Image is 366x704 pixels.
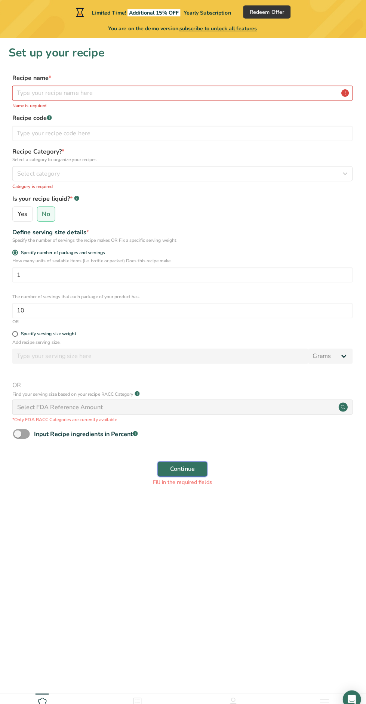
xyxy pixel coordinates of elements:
[16,333,350,340] p: Add recipe serving size.
[16,233,350,240] div: Specify the number of servings the recipe makes OR Fix a specific serving weight
[129,696,148,702] span: Ingredients
[37,422,139,431] div: Input Recipe ingredients in Percent
[129,9,181,16] span: Additional 15% OFF
[341,679,359,697] div: Open Intercom Messenger
[39,682,52,702] a: Recipes
[16,288,350,295] p: The number of servings that each package of your product has.
[16,145,350,160] label: Recipe Category?
[110,24,256,32] span: You are on the demo version,
[21,166,62,175] span: Select category
[129,682,148,702] a: Ingredients
[45,207,53,214] span: No
[12,43,354,60] h1: Set up your recipe
[16,180,350,186] p: Category is required
[159,454,207,469] button: Continue
[171,457,195,466] span: Continue
[16,313,350,319] div: OR
[16,163,350,178] button: Select category
[16,124,350,139] input: Type your recipe code here
[16,224,350,233] div: Define serving size details
[21,396,105,405] div: Select FDA Reference Amount
[16,154,350,160] p: Select a category to organize your recipes
[180,25,256,32] span: subscribe to unlock all features
[318,696,327,702] span: Menu
[16,343,307,358] input: Type your serving size here
[24,325,79,331] div: Specify serving size weight
[16,72,350,81] label: Recipe name
[16,374,350,383] span: OR
[16,101,350,107] p: Name is required
[249,8,283,16] span: Redeem Offer
[184,9,231,16] span: Yearly Subscription
[243,5,289,18] button: Redeem Offer
[16,409,350,416] p: *Only FDA RACC Categories are currently available
[21,207,31,214] span: Yes
[16,470,350,478] div: Fill in the required fields
[77,7,231,16] div: Limited Time!
[226,682,240,702] a: Account
[16,191,350,200] label: Is your recipe liquid?
[16,253,350,260] p: How many units of sealable items (i.e. bottle or packet) Does this recipe make.
[16,112,350,121] label: Recipe code
[39,696,52,702] span: Recipes
[21,246,107,251] span: Specify number of packages and servings
[226,696,240,702] span: Account
[16,384,135,391] p: Find your serving size based on your recipe RACC Category
[16,84,350,99] input: Type your recipe name here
